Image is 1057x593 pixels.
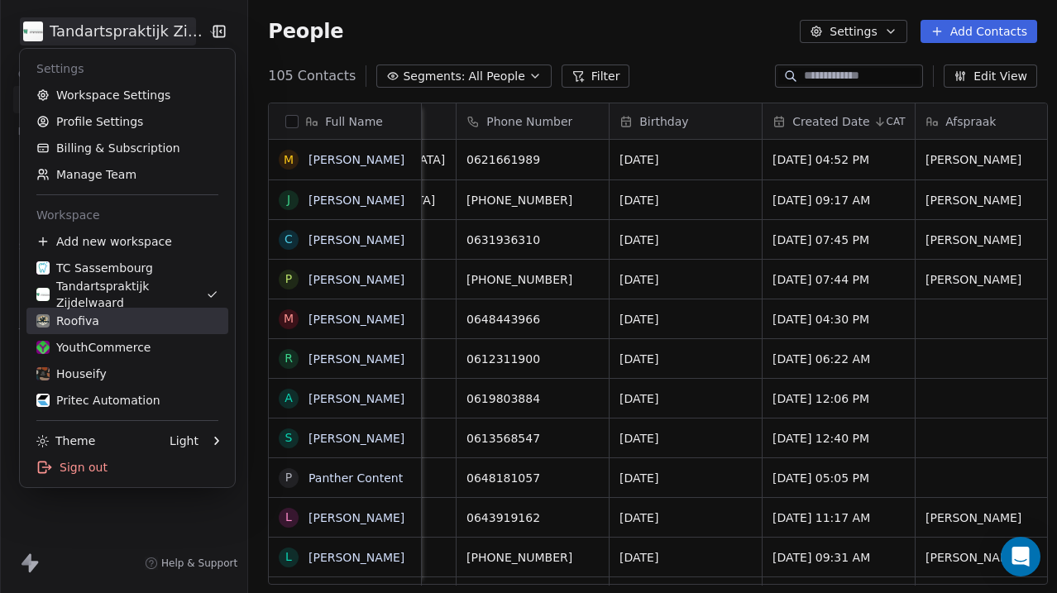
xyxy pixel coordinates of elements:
[170,433,198,449] div: Light
[36,260,153,276] div: TC Sassembourg
[26,202,228,228] div: Workspace
[26,135,228,161] a: Billing & Subscription
[26,161,228,188] a: Manage Team
[26,108,228,135] a: Profile Settings
[36,339,151,356] div: YouthCommerce
[36,288,50,301] img: cropped-Favicon-Zijdelwaard.webp
[26,82,228,108] a: Workspace Settings
[36,392,160,409] div: Pritec Automation
[36,278,206,311] div: Tandartspraktijk Zijdelwaard
[26,55,228,82] div: Settings
[36,314,50,328] img: Roofiva%20logo%20flavicon.png
[36,261,50,275] img: cropped-favo.png
[36,341,50,354] img: YC%20tumbnail%20flavicon.png
[26,228,228,255] div: Add new workspace
[36,313,99,329] div: Roofiva
[36,367,50,380] img: Afbeelding1.png
[36,394,50,407] img: b646f82e.png
[36,433,95,449] div: Theme
[26,454,228,481] div: Sign out
[36,366,107,382] div: Houseify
